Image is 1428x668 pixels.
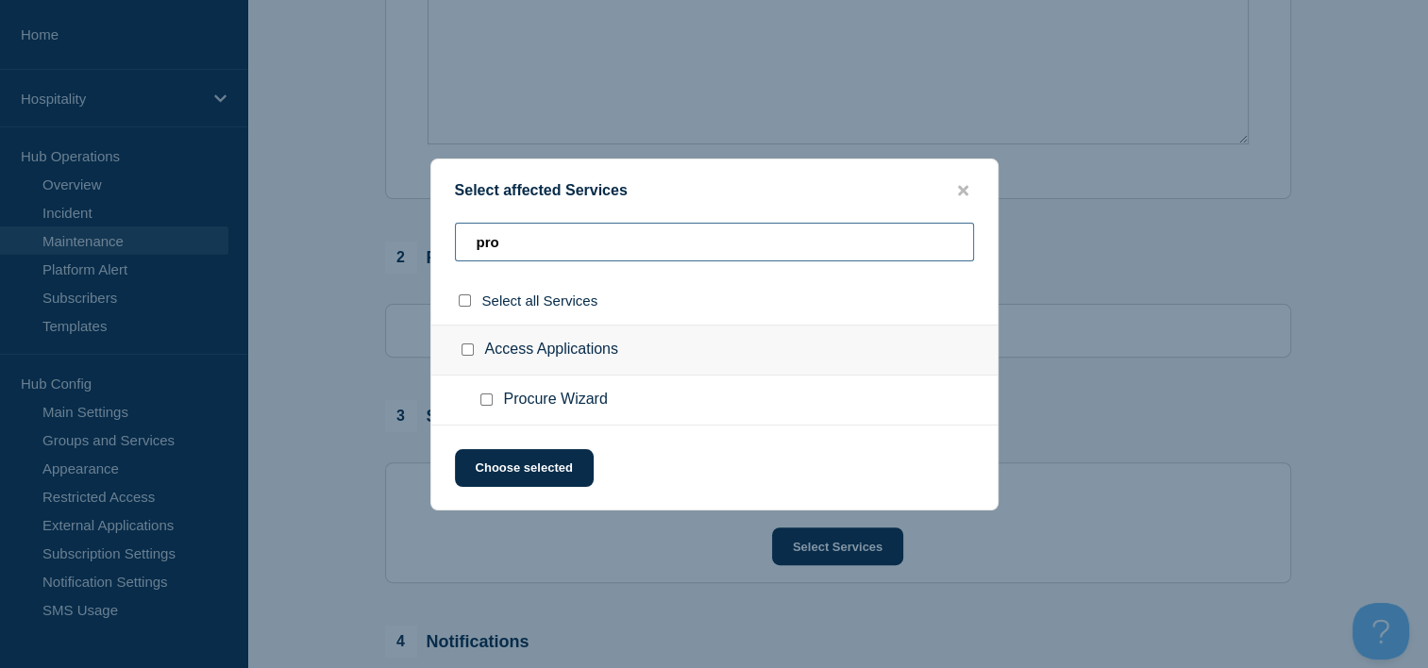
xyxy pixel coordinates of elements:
input: Procure Wizard checkbox [480,393,493,406]
button: Choose selected [455,449,594,487]
span: Procure Wizard [504,391,608,409]
div: Select affected Services [431,182,998,200]
div: Access Applications [431,325,998,376]
input: Search [455,223,974,261]
input: select all checkbox [459,294,471,307]
input: Access Applications checkbox [462,343,474,356]
span: Select all Services [482,292,598,309]
button: close button [952,182,974,200]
